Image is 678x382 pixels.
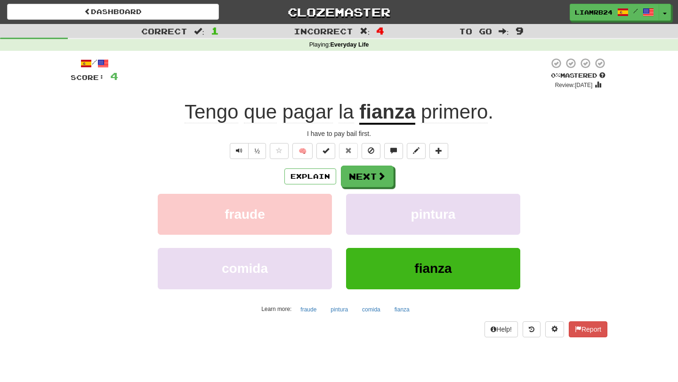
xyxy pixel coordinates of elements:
[359,101,415,125] u: fianza
[429,143,448,159] button: Add to collection (alt+a)
[362,143,380,159] button: Ignore sentence (alt+i)
[233,4,445,20] a: Clozemaster
[407,143,426,159] button: Edit sentence (alt+d)
[357,302,386,317] button: comida
[339,101,354,123] span: la
[71,57,118,69] div: /
[516,25,524,36] span: 9
[261,306,291,312] small: Learn more:
[194,27,204,35] span: :
[244,101,277,123] span: que
[71,129,607,138] div: I have to pay bail first.
[346,248,520,289] button: fianza
[222,261,268,276] span: comida
[421,101,488,123] span: primero
[549,72,607,80] div: Mastered
[284,168,336,184] button: Explain
[569,321,607,337] button: Report
[141,26,187,36] span: Correct
[575,8,613,16] span: liamRB24
[499,27,509,35] span: :
[376,25,384,36] span: 4
[185,101,238,123] span: Tengo
[225,207,265,222] span: fraude
[292,143,313,159] button: 🧠
[459,26,492,36] span: To go
[341,166,394,187] button: Next
[551,72,560,79] span: 0 %
[230,143,249,159] button: Play sentence audio (ctl+space)
[555,82,593,88] small: Review: [DATE]
[360,27,370,35] span: :
[71,73,105,81] span: Score:
[484,321,518,337] button: Help!
[228,143,266,159] div: Text-to-speech controls
[7,4,219,20] a: Dashboard
[270,143,289,159] button: Favorite sentence (alt+f)
[248,143,266,159] button: ½
[411,207,456,222] span: pintura
[158,248,332,289] button: comida
[158,194,332,235] button: fraude
[633,8,638,14] span: /
[110,70,118,82] span: 4
[346,194,520,235] button: pintura
[316,143,335,159] button: Set this sentence to 100% Mastered (alt+m)
[294,26,353,36] span: Incorrect
[211,25,219,36] span: 1
[282,101,333,123] span: pagar
[295,302,322,317] button: fraude
[330,41,369,48] strong: Everyday Life
[339,143,358,159] button: Reset to 0% Mastered (alt+r)
[325,302,353,317] button: pintura
[570,4,659,21] a: liamRB24 /
[415,101,493,123] span: .
[414,261,452,276] span: fianza
[384,143,403,159] button: Discuss sentence (alt+u)
[523,321,541,337] button: Round history (alt+y)
[389,302,415,317] button: fianza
